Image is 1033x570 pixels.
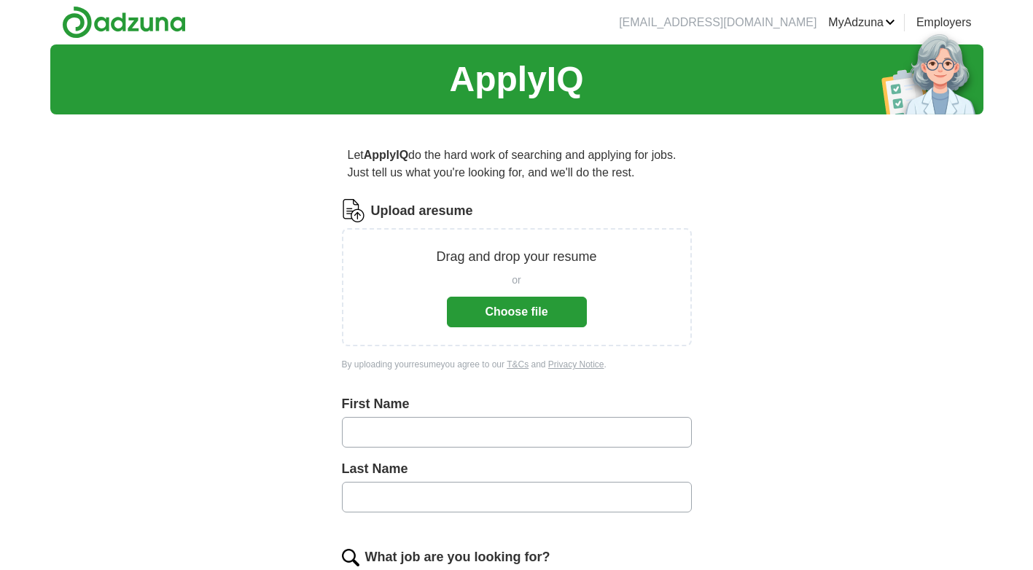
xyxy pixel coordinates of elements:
a: Privacy Notice [548,359,604,370]
p: Drag and drop your resume [436,247,596,267]
img: search.png [342,549,359,566]
label: Last Name [342,459,692,479]
a: Employers [916,14,972,31]
button: Choose file [447,297,587,327]
div: By uploading your resume you agree to our and . [342,358,692,371]
strong: ApplyIQ [364,149,408,161]
label: Upload a resume [371,201,473,221]
p: Let do the hard work of searching and applying for jobs. Just tell us what you're looking for, an... [342,141,692,187]
a: MyAdzuna [828,14,895,31]
h1: ApplyIQ [449,53,583,106]
img: CV Icon [342,199,365,222]
img: Adzuna logo [62,6,186,39]
label: First Name [342,394,692,414]
a: T&Cs [507,359,529,370]
span: or [512,273,521,288]
label: What job are you looking for? [365,547,550,567]
li: [EMAIL_ADDRESS][DOMAIN_NAME] [619,14,816,31]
